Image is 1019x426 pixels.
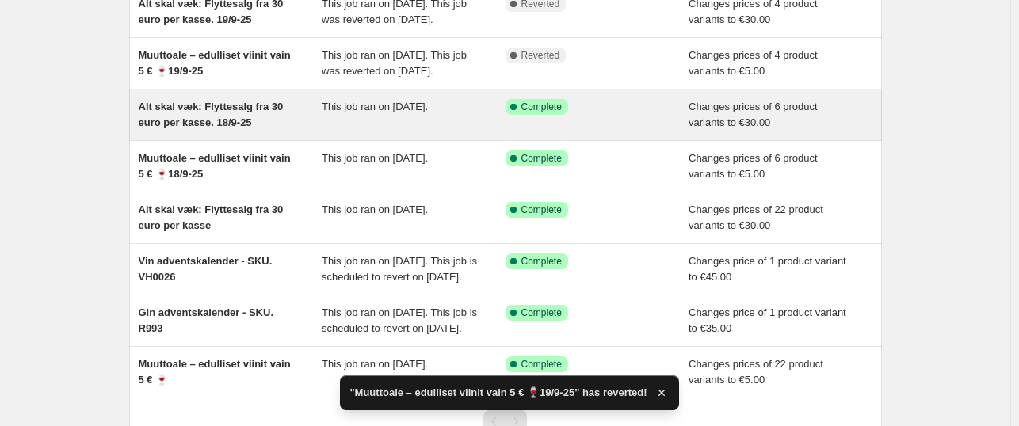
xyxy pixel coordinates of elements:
span: Changes prices of 6 product variants to €30.00 [689,101,818,128]
span: Gin adventskalender - SKU. R993 [139,306,274,334]
span: This job ran on [DATE]. This job was reverted on [DATE]. [322,49,467,77]
span: Alt skal væk: Flyttesalg fra 30 euro per kasse. 18/9-25 [139,101,284,128]
span: Changes price of 1 product variant to €45.00 [689,255,846,283]
span: Muuttoale – edulliset viinit vain 5 € 🍷 [139,358,291,386]
span: Changes prices of 22 product variants to €30.00 [689,203,823,231]
span: Reverted [521,49,560,62]
span: Complete [521,358,562,371]
span: Complete [521,152,562,165]
span: Complete [521,306,562,319]
span: Complete [521,255,562,268]
span: Changes prices of 6 product variants to €5.00 [689,152,818,180]
span: Complete [521,101,562,113]
span: Changes price of 1 product variant to €35.00 [689,306,846,334]
span: Alt skal væk: Flyttesalg fra 30 euro per kasse [139,203,284,231]
span: Muuttoale – edulliset viinit vain 5 € 🍷18/9-25 [139,152,291,180]
span: This job ran on [DATE]. [322,203,428,215]
span: This job ran on [DATE]. This job is scheduled to revert on [DATE]. [322,306,477,334]
span: Changes prices of 4 product variants to €5.00 [689,49,818,77]
span: "Muuttoale – edulliset viinit vain 5 € 🍷19/9-25" has reverted! [349,385,647,401]
span: Vin adventskalender - SKU. VH0026 [139,255,273,283]
span: This job ran on [DATE]. [322,358,428,370]
span: Changes prices of 22 product variants to €5.00 [689,358,823,386]
span: This job ran on [DATE]. [322,152,428,164]
span: Complete [521,203,562,216]
span: Muuttoale – edulliset viinit vain 5 € 🍷19/9-25 [139,49,291,77]
span: This job ran on [DATE]. [322,101,428,112]
span: This job ran on [DATE]. This job is scheduled to revert on [DATE]. [322,255,477,283]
